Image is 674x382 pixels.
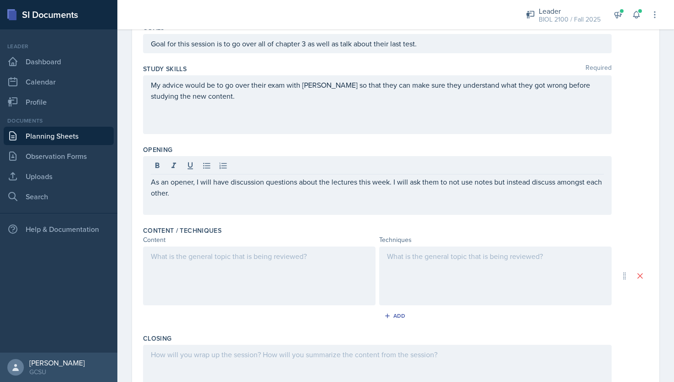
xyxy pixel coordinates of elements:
[151,79,604,101] p: My advice would be to go over their exam with [PERSON_NAME] so that they can make sure they under...
[143,226,221,235] label: Content / Techniques
[4,52,114,71] a: Dashboard
[386,312,406,320] div: Add
[4,42,114,51] div: Leader
[381,309,411,323] button: Add
[143,145,172,154] label: Opening
[4,127,114,145] a: Planning Sheets
[4,93,114,111] a: Profile
[4,117,114,125] div: Documents
[29,358,85,367] div: [PERSON_NAME]
[29,367,85,376] div: GCSU
[4,73,114,91] a: Calendar
[143,64,187,73] label: Study Skills
[4,147,114,165] a: Observation Forms
[379,235,612,245] div: Techniques
[151,38,604,49] p: Goal for this session is to go over all of chapter 3 as well as talk about their last test.
[4,187,114,206] a: Search
[151,176,604,198] p: As an opener, I will have discussion questions about the lectures this week. I will ask them to n...
[4,167,114,185] a: Uploads
[4,220,114,238] div: Help & Documentation
[539,6,601,17] div: Leader
[143,235,376,245] div: Content
[586,64,612,73] span: Required
[143,334,171,343] label: Closing
[539,15,601,24] div: BIOL 2100 / Fall 2025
